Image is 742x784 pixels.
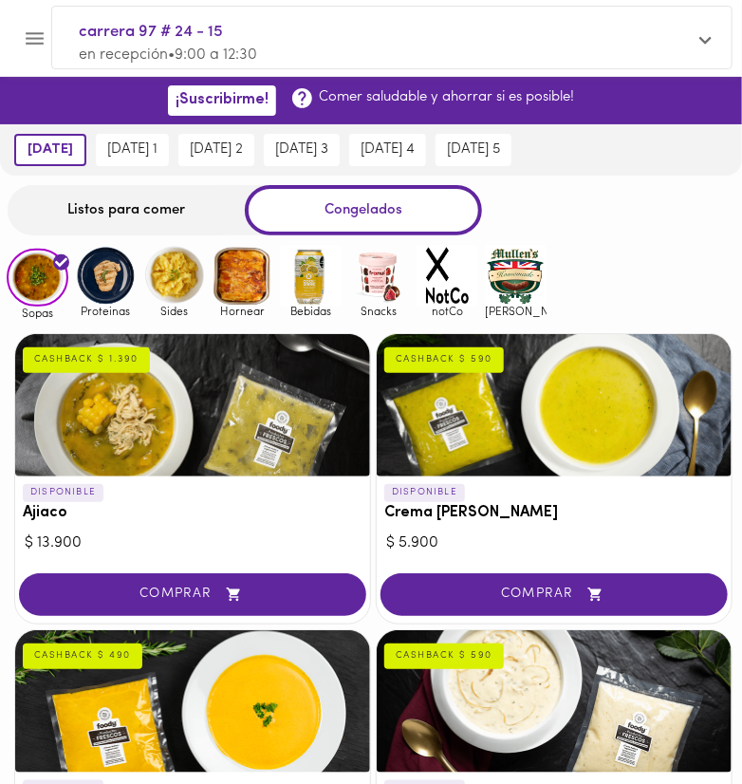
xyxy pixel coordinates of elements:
[348,305,410,317] span: Snacks
[404,587,704,603] span: COMPRAR
[79,47,257,63] span: en recepción • 9:00 a 12:30
[447,141,500,159] span: [DATE] 5
[319,87,574,107] p: Comer saludable y ahorrar si es posible!
[417,245,478,307] img: notCo
[75,305,137,317] span: Proteinas
[384,347,504,372] div: CASHBACK $ 590
[23,644,142,668] div: CASHBACK $ 490
[651,693,742,784] iframe: Messagebird Livechat Widget
[143,245,205,307] img: Sides
[212,305,273,317] span: Hornear
[7,307,68,319] span: Sopas
[107,141,158,159] span: [DATE] 1
[280,245,342,307] img: Bebidas
[14,134,86,166] button: [DATE]
[176,91,269,109] span: ¡Suscribirme!
[485,245,547,307] img: mullens
[25,532,361,554] div: $ 13.900
[384,505,724,522] h3: Crema [PERSON_NAME]
[190,141,243,159] span: [DATE] 2
[417,305,478,317] span: notCo
[348,245,410,307] img: Snacks
[7,249,68,308] img: Sopas
[485,305,547,317] span: [PERSON_NAME]
[264,134,340,166] button: [DATE] 3
[349,134,426,166] button: [DATE] 4
[15,334,370,476] div: Ajiaco
[275,141,328,159] span: [DATE] 3
[384,484,465,501] p: DISPONIBLE
[168,85,276,115] button: ¡Suscribirme!
[79,20,686,45] span: carrera 97 # 24 - 15
[377,334,732,476] div: Crema del Huerto
[23,505,362,522] h3: Ajiaco
[380,573,728,616] button: COMPRAR
[143,305,205,317] span: Sides
[212,245,273,307] img: Hornear
[8,185,245,235] div: Listos para comer
[436,134,511,166] button: [DATE] 5
[377,630,732,773] div: Crema de cebolla
[386,532,722,554] div: $ 5.900
[28,141,73,159] span: [DATE]
[96,134,169,166] button: [DATE] 1
[361,141,415,159] span: [DATE] 4
[19,573,366,616] button: COMPRAR
[384,644,504,668] div: CASHBACK $ 590
[15,630,370,773] div: Crema de Zanahoria & Jengibre
[178,134,254,166] button: [DATE] 2
[23,347,150,372] div: CASHBACK $ 1.390
[280,305,342,317] span: Bebidas
[75,245,137,307] img: Proteinas
[245,185,482,235] div: Congelados
[11,15,58,62] button: Menu
[23,484,103,501] p: DISPONIBLE
[43,587,343,603] span: COMPRAR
